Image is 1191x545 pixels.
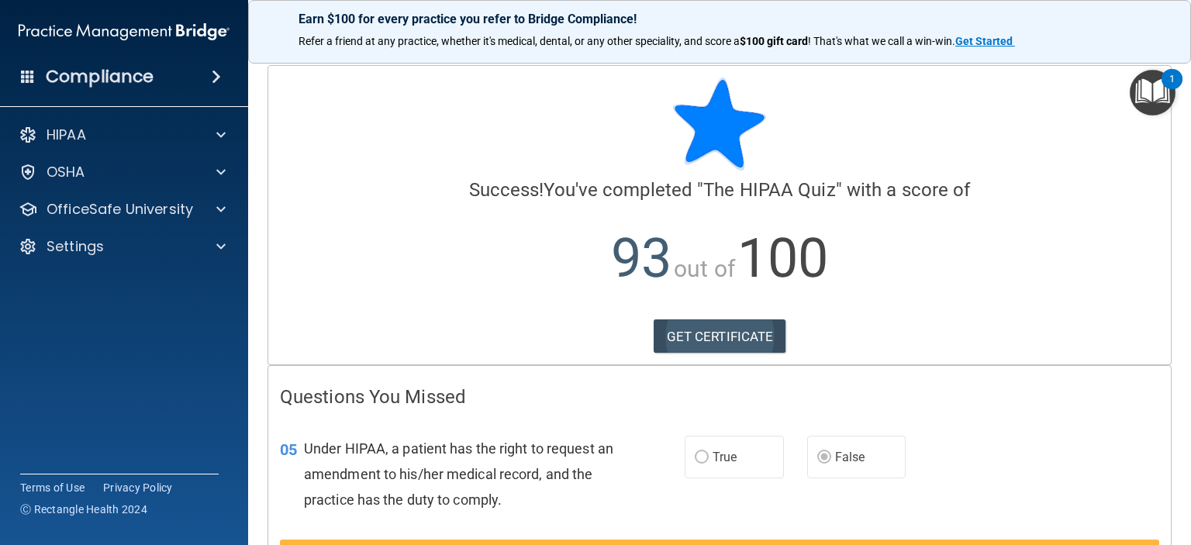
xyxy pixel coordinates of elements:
[1130,70,1175,116] button: Open Resource Center, 1 new notification
[19,200,226,219] a: OfficeSafe University
[19,126,226,144] a: HIPAA
[46,66,154,88] h4: Compliance
[280,440,297,459] span: 05
[304,440,613,508] span: Under HIPAA, a patient has the right to request an amendment to his/her medical record, and the p...
[103,480,173,495] a: Privacy Policy
[299,35,740,47] span: Refer a friend at any practice, whether it's medical, dental, or any other speciality, and score a
[835,450,865,464] span: False
[955,35,1015,47] a: Get Started
[19,237,226,256] a: Settings
[280,180,1159,200] h4: You've completed " " with a score of
[47,163,85,181] p: OSHA
[737,226,828,290] span: 100
[20,502,147,517] span: Ⓒ Rectangle Health 2024
[47,200,193,219] p: OfficeSafe University
[817,452,831,464] input: False
[703,179,835,201] span: The HIPAA Quiz
[695,452,709,464] input: True
[955,35,1013,47] strong: Get Started
[280,387,1159,407] h4: Questions You Missed
[19,163,226,181] a: OSHA
[299,12,1141,26] p: Earn $100 for every practice you refer to Bridge Compliance!
[47,126,86,144] p: HIPAA
[740,35,808,47] strong: $100 gift card
[611,226,671,290] span: 93
[674,255,735,282] span: out of
[713,450,737,464] span: True
[654,319,786,354] a: GET CERTIFICATE
[1169,79,1175,99] div: 1
[673,78,766,171] img: blue-star-rounded.9d042014.png
[469,179,544,201] span: Success!
[808,35,955,47] span: ! That's what we call a win-win.
[47,237,104,256] p: Settings
[20,480,85,495] a: Terms of Use
[19,16,230,47] img: PMB logo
